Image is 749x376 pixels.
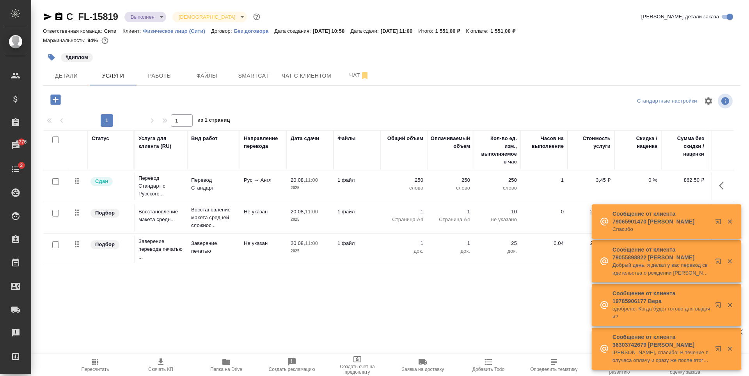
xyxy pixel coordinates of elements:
[211,28,234,34] p: Договор:
[722,345,738,352] button: Закрыть
[305,240,318,246] p: 11:00
[337,135,355,142] div: Файлы
[572,208,611,216] p: 230,00 ₽
[138,174,183,198] p: Перевод Стандарт с Русского...
[87,37,99,43] p: 94%
[95,241,115,248] p: Подбор
[94,71,132,81] span: Услуги
[612,305,710,321] p: одобрено. Когда будет готово для выдачи?
[43,28,104,34] p: Ответственная команда:
[722,302,738,309] button: Закрыть
[244,176,283,184] p: Рус → Англ
[176,14,238,20] button: [DEMOGRAPHIC_DATA]
[572,239,611,247] p: 200,00 ₽
[478,239,517,247] p: 25
[478,216,517,223] p: не указано
[612,349,710,364] p: [PERSON_NAME], спасибо! В течение получаса оплачу и сразу же после этого вышлю сканы
[66,11,118,22] a: C_FL-15819
[612,210,710,225] p: Сообщение от клиента 79065901470 [PERSON_NAME]
[612,333,710,349] p: Сообщение от клиента 36303742679 [PERSON_NAME]
[15,161,27,169] span: 2
[337,208,376,216] p: 1 файл
[665,176,704,184] p: 862,50 ₽
[525,135,564,150] div: Часов на выполнение
[291,216,330,223] p: 2025
[234,28,275,34] p: Без договора
[431,176,470,184] p: 250
[305,177,318,183] p: 11:00
[387,135,423,142] div: Общий объем
[722,218,738,225] button: Закрыть
[188,71,225,81] span: Файлы
[291,135,319,142] div: Дата сдачи
[710,297,729,316] button: Открыть в новой вкладке
[490,28,521,34] p: 1 551,00 ₽
[466,28,490,34] p: К оплате:
[572,176,611,184] p: 3,45 ₽
[48,71,85,81] span: Детали
[521,172,568,200] td: 1
[384,176,423,184] p: 250
[191,206,236,229] p: Восстановление макета средней сложнос...
[478,176,517,184] p: 250
[124,12,166,22] div: Выполнен
[431,216,470,223] p: Страница А4
[191,239,236,255] p: Заверение печатью
[45,92,66,108] button: Добавить услугу
[244,135,283,150] div: Направление перевода
[431,184,470,192] p: слово
[172,12,247,22] div: Выполнен
[197,115,230,127] span: из 1 страниц
[191,135,218,142] div: Вид работ
[43,49,60,66] button: Добавить тэг
[699,92,718,110] span: Настроить таблицу
[234,27,275,34] a: Без договора
[95,209,115,217] p: Подбор
[612,225,710,233] p: Спасибо
[384,247,423,255] p: док.
[291,240,305,246] p: 20.08,
[244,239,283,247] p: Не указан
[11,138,31,146] span: 6776
[100,35,110,46] button: 73.36 RUB;
[2,160,29,179] a: 2
[384,239,423,247] p: 1
[635,95,699,107] div: split button
[478,208,517,216] p: 10
[478,184,517,192] p: слово
[2,136,29,156] a: 6776
[418,28,435,34] p: Итого:
[138,135,183,150] div: Услуга для клиента (RU)
[431,135,470,150] div: Оплачиваемый объем
[143,28,211,34] p: Физическое лицо (Сити)
[122,28,143,34] p: Клиент:
[431,247,470,255] p: док.
[43,12,52,21] button: Скопировать ссылку для ЯМессенджера
[612,289,710,305] p: Сообщение от клиента 19785906177 Вера
[350,28,380,34] p: Дата сдачи:
[478,247,517,255] p: док.
[641,13,719,21] span: [PERSON_NAME] детали заказа
[291,177,305,183] p: 20.08,
[710,341,729,360] button: Открыть в новой вкладке
[431,239,470,247] p: 1
[60,53,94,60] span: диплом
[384,208,423,216] p: 1
[612,246,710,261] p: Сообщение от клиента 79055898822 [PERSON_NAME]
[291,247,330,255] p: 2025
[252,12,262,22] button: Доп статусы указывают на важность/срочность заказа
[612,261,710,277] p: Добрый день, я делал у вас перевод свидетельства о рождении [PERSON_NAME], мне в посольстве сказа...
[244,208,283,216] p: Не указан
[381,28,419,34] p: [DATE] 11:00
[360,71,369,80] svg: Отписаться
[384,216,423,223] p: Страница А4
[572,135,611,150] div: Стоимость услуги
[337,239,376,247] p: 1 файл
[341,71,378,80] span: Чат
[191,176,236,192] p: Перевод Стандарт
[291,209,305,215] p: 20.08,
[141,71,179,81] span: Работы
[305,209,318,215] p: 11:00
[291,184,330,192] p: 2025
[521,236,568,263] td: 0.04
